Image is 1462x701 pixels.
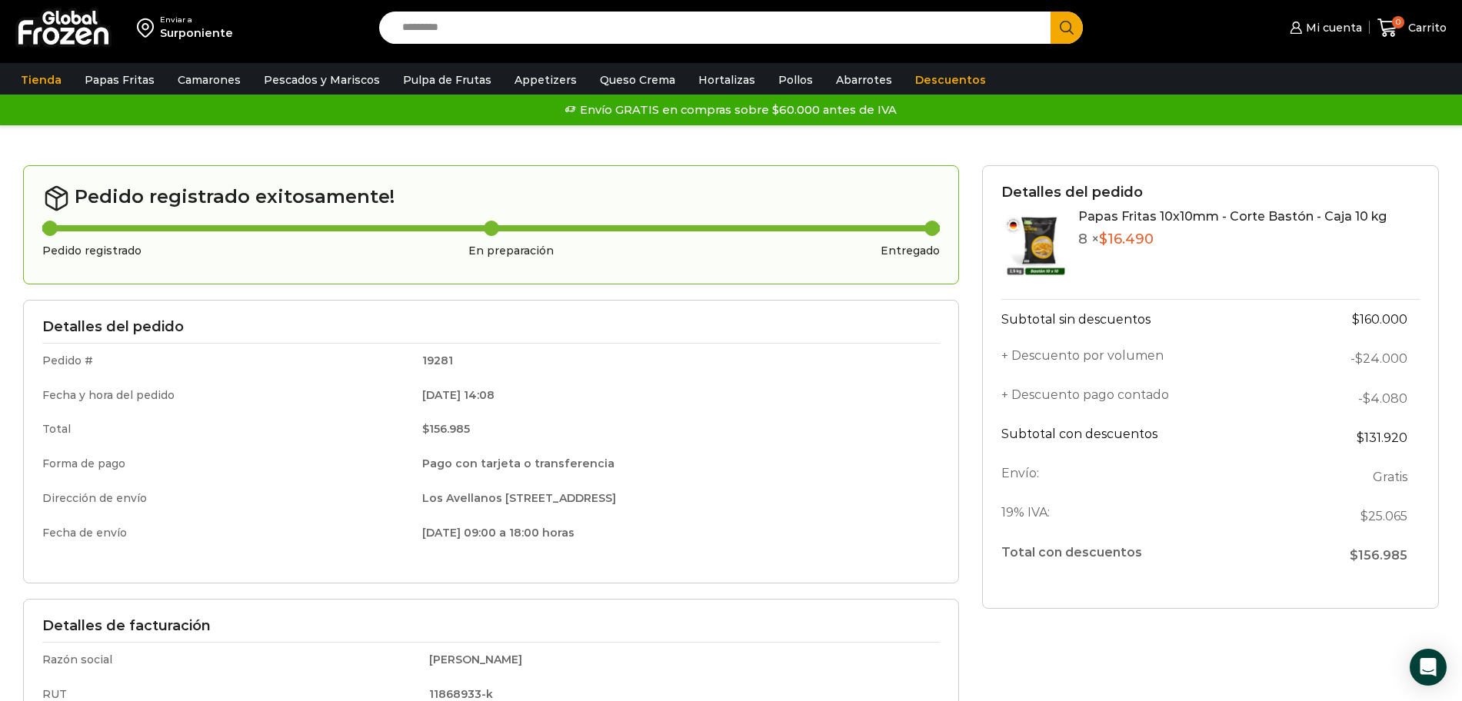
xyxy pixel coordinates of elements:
[256,65,388,95] a: Pescados y Mariscos
[1287,379,1420,418] td: -
[1099,231,1154,248] bdi: 16.490
[411,343,940,377] td: 19281
[1360,509,1368,523] span: $
[411,516,940,547] td: [DATE] 09:00 a 18:00 horas
[422,422,429,436] span: $
[507,65,584,95] a: Appetizers
[1363,391,1407,406] bdi: 4.080
[881,244,940,257] h3: Entregado
[691,65,763,95] a: Hortalizas
[395,65,499,95] a: Pulpa de Frutas
[1363,391,1370,406] span: $
[1001,379,1287,418] th: + Descuento pago contado
[1404,20,1447,35] span: Carrito
[42,618,940,635] h3: Detalles de facturación
[1410,649,1447,686] div: Open Intercom Messenger
[42,481,411,516] td: Dirección de envío
[828,65,900,95] a: Abarrotes
[468,244,554,257] h3: En preparación
[1350,548,1358,563] span: $
[1001,457,1287,497] th: Envío:
[1302,20,1362,35] span: Mi cuenta
[1078,231,1387,248] p: 8 ×
[42,184,940,212] h2: Pedido registrado exitosamente!
[1352,312,1407,327] bdi: 160.000
[42,319,940,336] h3: Detalles del pedido
[42,412,411,447] td: Total
[418,643,940,677] td: [PERSON_NAME]
[42,447,411,481] td: Forma de pago
[1001,497,1287,536] th: 19% IVA:
[1352,312,1360,327] span: $
[1051,12,1083,44] button: Search button
[908,65,994,95] a: Descuentos
[42,516,411,547] td: Fecha de envío
[1001,418,1287,457] th: Subtotal con descuentos
[42,378,411,413] td: Fecha y hora del pedido
[1078,209,1387,224] a: Papas Fritas 10x10mm - Corte Bastón - Caja 10 kg
[411,481,940,516] td: Los Avellanos [STREET_ADDRESS]
[42,343,411,377] td: Pedido #
[160,15,233,25] div: Enviar a
[77,65,162,95] a: Papas Fritas
[411,447,940,481] td: Pago con tarjeta o transferencia
[1377,10,1447,46] a: 0 Carrito
[1001,184,1420,201] h3: Detalles del pedido
[137,15,160,41] img: address-field-icon.svg
[42,244,142,257] h3: Pedido registrado
[1287,457,1420,497] td: Gratis
[1355,351,1407,366] bdi: 24.000
[1287,339,1420,378] td: -
[1099,231,1107,248] span: $
[1001,300,1287,340] th: Subtotal sin descuentos
[1392,16,1404,28] span: 0
[13,65,69,95] a: Tienda
[1001,536,1287,572] th: Total con descuentos
[1360,509,1407,523] span: 25.065
[1286,12,1361,43] a: Mi cuenta
[1001,339,1287,378] th: + Descuento por volumen
[1350,548,1407,563] span: 156.985
[170,65,248,95] a: Camarones
[1355,351,1363,366] span: $
[771,65,821,95] a: Pollos
[411,378,940,413] td: [DATE] 14:08
[42,643,418,677] td: Razón social
[1357,430,1407,445] bdi: 131.920
[1357,430,1364,445] span: $
[422,422,470,436] bdi: 156.985
[160,25,233,41] div: Surponiente
[592,65,683,95] a: Queso Crema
